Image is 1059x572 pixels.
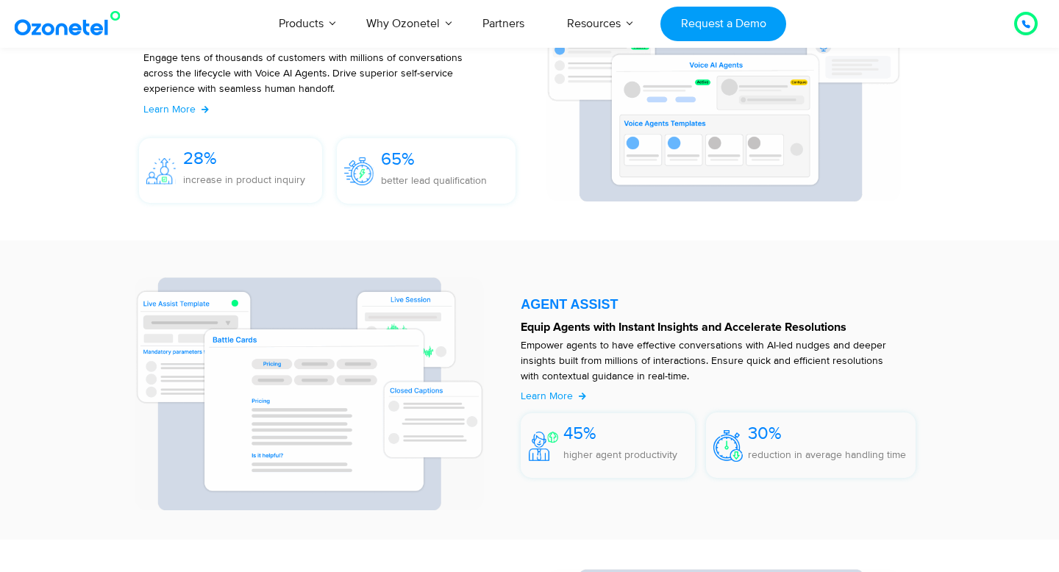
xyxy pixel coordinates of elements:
span: Learn More [521,390,573,402]
p: Engage tens of thousands of customers with millions of conversations across the lifecycle with Vo... [143,50,494,112]
span: 30% [748,423,782,444]
img: 45% [529,432,558,461]
p: reduction in average handling time [748,447,906,462]
a: Learn More [521,388,586,404]
img: 30% [713,430,743,462]
a: Request a Demo [660,7,786,41]
img: 65% [344,157,374,185]
p: better lead qualification [381,173,487,188]
img: 28% [146,158,176,185]
span: 65% [381,149,415,170]
strong: Equip Agents with Instant Insights and Accelerate Resolutions [521,321,846,333]
span: 28% [183,148,217,169]
a: Learn More [143,101,209,117]
p: higher agent productivity [563,447,677,462]
p: Empower agents to have effective conversations with AI-led nudges and deeper insights built from ... [521,337,901,384]
div: AGENT ASSIST [521,298,916,311]
span: 45% [563,423,596,444]
p: increase in product inquiry [183,172,305,187]
span: Learn More [143,103,196,115]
